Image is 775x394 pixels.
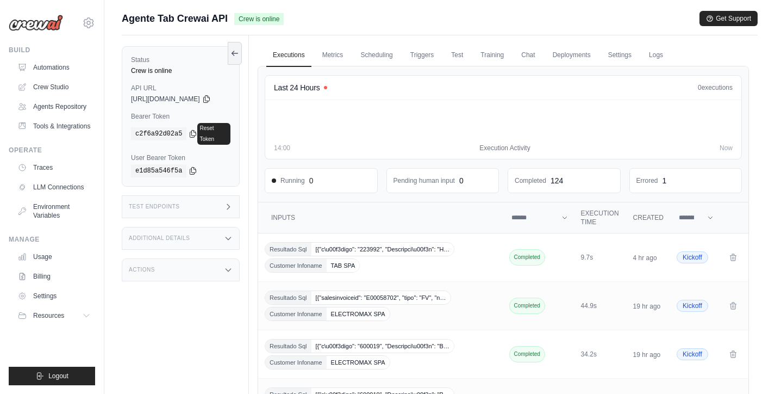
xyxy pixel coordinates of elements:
[509,298,545,314] span: Completed
[131,153,230,162] label: User Bearer Token
[720,144,733,152] span: Now
[636,176,658,185] dd: Errored
[509,346,545,362] span: Completed
[265,356,327,369] span: Customer Infoname
[627,202,670,233] th: Created
[698,83,733,92] div: executions
[581,350,620,359] div: 34.2s
[327,356,390,369] span: ELECTROMAX SPA
[354,44,399,67] a: Scheduling
[459,175,464,186] div: 0
[13,178,95,196] a: LLM Connections
[9,146,95,155] div: Operate
[677,300,708,312] span: Kickoff
[316,44,350,67] a: Metrics
[633,303,661,310] time: 19 hr ago
[581,301,620,310] div: 44.9s
[131,127,186,140] code: c2f6a92d02a5
[129,204,180,210] h3: Test Endpoints
[9,46,95,54] div: Build
[633,254,657,262] time: 4 hr ago
[551,175,563,186] div: 124
[474,44,510,67] a: Training
[234,13,284,25] span: Crew is online
[327,259,360,272] span: TAB SPA
[9,367,95,385] button: Logout
[677,348,708,360] span: Kickoff
[131,84,230,93] label: API URL
[581,253,620,262] div: 9.7s
[13,307,95,324] button: Resources
[129,235,190,242] h3: Additional Details
[311,243,454,256] span: [{"c\u00f3digo": "223992", "Descripci\u00f3n": "H…
[258,202,505,233] th: Inputs
[274,144,290,152] span: 14:00
[13,98,95,115] a: Agents Repository
[197,123,230,145] a: Reset Token
[327,307,390,321] span: ELECTROMAX SPA
[479,144,530,152] span: Execution Activity
[445,44,470,67] a: Test
[274,82,320,93] h4: Last 24 Hours
[13,78,95,96] a: Crew Studio
[602,44,638,67] a: Settings
[311,291,451,304] span: [{"salesinvoiceid": "E00058702", "tipo": "FV", "n…
[9,15,63,31] img: Logo
[509,249,545,266] span: Completed
[265,340,311,353] span: Resultado Sql
[698,84,702,91] span: 0
[633,351,661,359] time: 19 hr ago
[13,268,95,285] a: Billing
[131,95,200,103] span: [URL][DOMAIN_NAME]
[13,248,95,266] a: Usage
[265,291,311,304] span: Resultado Sql
[131,112,230,121] label: Bearer Token
[265,307,327,321] span: Customer Infoname
[131,66,230,75] div: Crew is online
[272,176,305,185] span: Running
[546,44,597,67] a: Deployments
[265,243,311,256] span: Resultado Sql
[129,267,155,273] h3: Actions
[265,259,327,272] span: Customer Infoname
[13,159,95,176] a: Traces
[122,11,228,26] span: Agente Tab Crewai API
[266,44,311,67] a: Executions
[311,340,454,353] span: [{"c\u00f3digo": "600019", "Descripci\u00f3n": "B…
[48,372,68,380] span: Logout
[13,198,95,224] a: Environment Variables
[404,44,441,67] a: Triggers
[13,287,95,305] a: Settings
[9,235,95,244] div: Manage
[131,164,186,177] code: e1d85a546f5a
[131,56,230,64] label: Status
[574,202,627,233] th: Execution Time
[13,59,95,76] a: Automations
[33,311,64,320] span: Resources
[699,11,758,26] button: Get Support
[309,175,314,186] div: 0
[393,176,455,185] dd: Pending human input
[515,44,541,67] a: Chat
[662,175,667,186] div: 1
[13,118,95,135] a: Tools & Integrations
[677,251,708,263] span: Kickoff
[642,44,670,67] a: Logs
[515,176,546,185] dd: Completed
